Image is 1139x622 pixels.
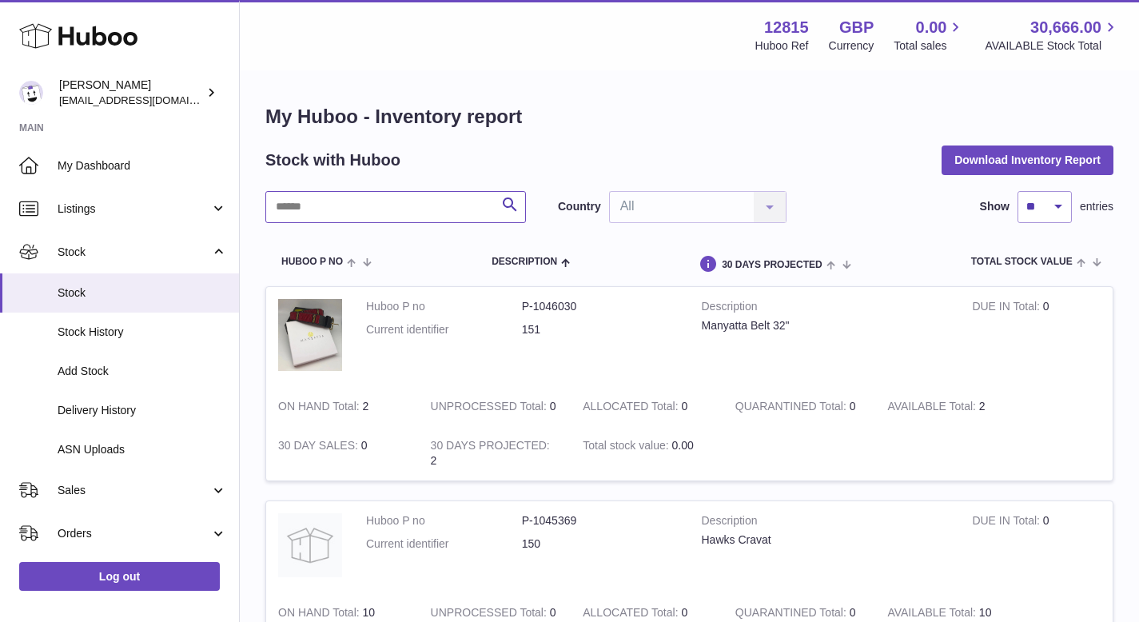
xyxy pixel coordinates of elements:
dd: 151 [522,322,678,337]
span: Listings [58,201,210,217]
img: product image [278,299,342,371]
span: entries [1080,199,1113,214]
div: Manyatta Belt 32" [702,318,949,333]
span: Stock [58,285,227,301]
strong: Description [702,299,949,318]
strong: DUE IN Total [972,514,1042,531]
span: Delivery History [58,403,227,418]
strong: ALLOCATED Total [583,400,681,417]
dd: 150 [522,536,678,552]
span: 30 DAYS PROJECTED [722,260,822,270]
span: Add Stock [58,364,227,379]
span: 0.00 [672,439,694,452]
strong: GBP [839,17,874,38]
label: Show [980,199,1010,214]
dt: Current identifier [366,322,522,337]
a: Log out [19,562,220,591]
a: 0.00 Total sales [894,17,965,54]
span: 30,666.00 [1030,17,1101,38]
span: Orders [58,526,210,541]
strong: Total stock value [583,439,671,456]
strong: ON HAND Total [278,400,363,417]
div: Currency [829,38,874,54]
div: Hawks Cravat [702,532,949,548]
a: 30,666.00 AVAILABLE Stock Total [985,17,1120,54]
span: My Dashboard [58,158,227,173]
td: 2 [266,387,419,426]
dt: Huboo P no [366,299,522,314]
strong: 30 DAYS PROJECTED [431,439,550,456]
span: Total stock value [971,257,1073,267]
img: shophawksclub@gmail.com [19,81,43,105]
span: AVAILABLE Stock Total [985,38,1120,54]
span: 0 [850,606,856,619]
span: [EMAIL_ADDRESS][DOMAIN_NAME] [59,94,235,106]
strong: 12815 [764,17,809,38]
td: 0 [960,501,1113,593]
dd: P-1046030 [522,299,678,314]
strong: AVAILABLE Total [887,400,978,417]
div: [PERSON_NAME] [59,78,203,108]
span: Stock History [58,325,227,340]
img: product image [278,513,342,577]
strong: 30 DAY SALES [278,439,361,456]
label: Country [558,199,601,214]
dt: Huboo P no [366,513,522,528]
span: 0.00 [916,17,947,38]
h1: My Huboo - Inventory report [265,104,1113,130]
td: 0 [419,387,571,426]
strong: DUE IN Total [972,300,1042,317]
td: 0 [571,387,723,426]
button: Download Inventory Report [942,146,1113,174]
td: 0 [960,287,1113,387]
span: Sales [58,483,210,498]
div: Huboo Ref [755,38,809,54]
strong: QUARANTINED Total [735,400,850,417]
td: 2 [875,387,1028,426]
strong: Description [702,513,949,532]
strong: UNPROCESSED Total [431,400,550,417]
span: Huboo P no [281,257,343,267]
span: Description [492,257,557,267]
span: 0 [850,400,856,413]
h2: Stock with Huboo [265,150,400,171]
dd: P-1045369 [522,513,678,528]
span: Total sales [894,38,965,54]
span: Stock [58,245,210,260]
span: ASN Uploads [58,442,227,457]
dt: Current identifier [366,536,522,552]
td: 0 [266,426,419,480]
td: 2 [419,426,571,480]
